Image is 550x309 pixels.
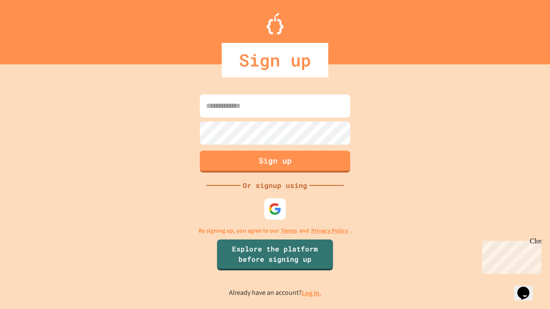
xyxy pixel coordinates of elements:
[222,43,328,77] div: Sign up
[266,13,284,34] img: Logo.svg
[200,151,350,173] button: Sign up
[302,288,321,297] a: Log in.
[241,180,309,191] div: Or signup using
[311,226,348,235] a: Privacy Policy
[229,288,321,298] p: Already have an account?
[514,275,541,300] iframe: chat widget
[479,237,541,274] iframe: chat widget
[281,226,297,235] a: Terms
[217,239,333,270] a: Explore the platform before signing up
[199,226,352,235] p: By signing up, you agree to our and .
[3,3,59,55] div: Chat with us now!Close
[269,203,281,215] img: google-icon.svg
